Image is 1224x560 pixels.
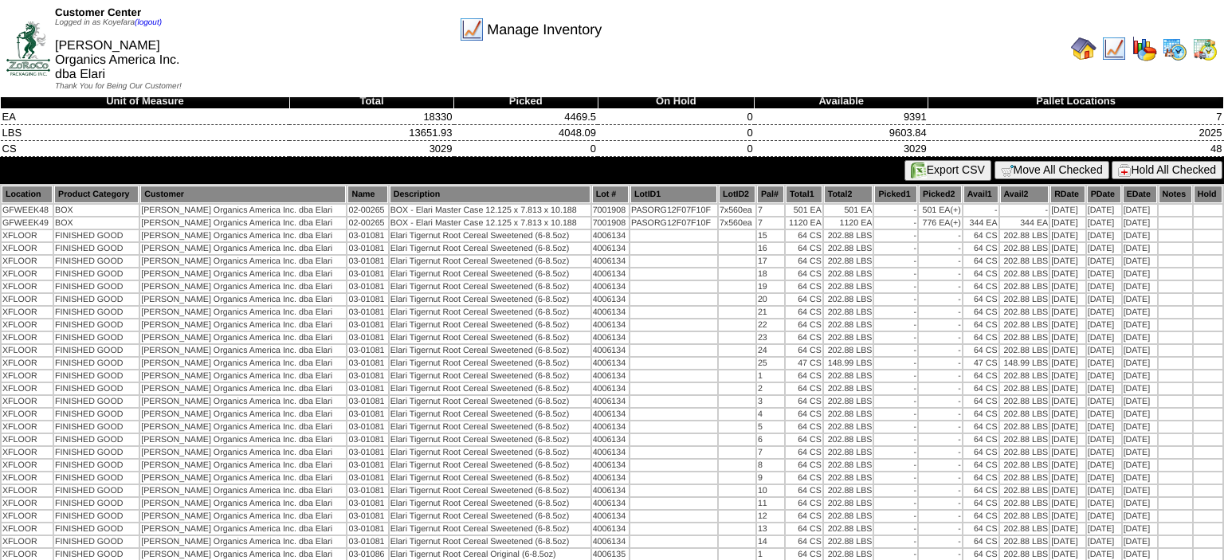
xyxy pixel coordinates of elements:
[140,383,346,394] td: [PERSON_NAME] Organics America Inc. dba Elari
[2,307,53,318] td: XFLOOR
[390,358,590,369] td: Elari Tigernut Root Cereal Sweetened (6-8.5oz)
[1087,370,1121,382] td: [DATE]
[54,370,139,382] td: FINISHED GOOD
[140,230,346,241] td: [PERSON_NAME] Organics America Inc. dba Elari
[757,358,784,369] td: 25
[2,345,53,356] td: XFLOOR
[994,161,1109,179] button: Move All Checked
[592,307,629,318] td: 4006134
[755,141,928,157] td: 3029
[1194,186,1222,203] th: Hold
[1123,243,1157,254] td: [DATE]
[1000,230,1049,241] td: 202.88 LBS
[54,268,139,280] td: FINISHED GOOD
[1000,370,1049,382] td: 202.88 LBS
[950,218,960,228] div: (+)
[54,358,139,369] td: FINISHED GOOD
[592,205,629,216] td: 7001908
[786,383,822,394] td: 64 CS
[757,319,784,331] td: 22
[1000,294,1049,305] td: 202.88 LBS
[54,281,139,292] td: FINISHED GOOD
[1000,205,1049,216] td: -
[963,230,998,241] td: 64 CS
[919,256,962,267] td: -
[54,332,139,343] td: FINISHED GOOD
[2,358,53,369] td: XFLOOR
[786,217,822,229] td: 1120 EA
[874,268,917,280] td: -
[824,307,873,318] td: 202.88 LBS
[2,294,53,305] td: XFLOOR
[347,370,387,382] td: 03-01081
[874,243,917,254] td: -
[757,243,784,254] td: 16
[824,319,873,331] td: 202.88 LBS
[786,307,822,318] td: 64 CS
[140,186,346,203] th: Customer
[1071,36,1096,61] img: home.gif
[1118,164,1131,177] img: hold.gif
[347,319,387,331] td: 03-01081
[2,268,53,280] td: XFLOOR
[140,243,346,254] td: [PERSON_NAME] Organics America Inc. dba Elari
[1087,205,1121,216] td: [DATE]
[874,205,917,216] td: -
[1000,332,1049,343] td: 202.88 LBS
[54,345,139,356] td: FINISHED GOOD
[1000,281,1049,292] td: 202.88 LBS
[140,256,346,267] td: [PERSON_NAME] Organics America Inc. dba Elari
[786,205,822,216] td: 501 EA
[757,205,784,216] td: 7
[755,109,928,125] td: 9391
[140,307,346,318] td: [PERSON_NAME] Organics America Inc. dba Elari
[1101,36,1127,61] img: line_graph.gif
[2,383,53,394] td: XFLOOR
[1050,281,1085,292] td: [DATE]
[1112,161,1222,179] button: Hold All Checked
[1050,256,1085,267] td: [DATE]
[786,230,822,241] td: 64 CS
[1123,217,1157,229] td: [DATE]
[347,243,387,254] td: 03-01081
[874,281,917,292] td: -
[919,205,962,216] td: 501 EA
[592,243,629,254] td: 4006134
[786,358,822,369] td: 47 CS
[390,268,590,280] td: Elari Tigernut Root Cereal Sweetened (6-8.5oz)
[911,163,927,178] img: excel.gif
[1000,383,1049,394] td: 202.88 LBS
[135,18,162,27] a: (logout)
[824,370,873,382] td: 202.88 LBS
[757,307,784,318] td: 21
[928,141,1224,157] td: 48
[1087,307,1121,318] td: [DATE]
[1000,319,1049,331] td: 202.88 LBS
[390,307,590,318] td: Elari Tigernut Root Cereal Sweetened (6-8.5oz)
[963,217,998,229] td: 344 EA
[140,345,346,356] td: [PERSON_NAME] Organics America Inc. dba Elari
[140,358,346,369] td: [PERSON_NAME] Organics America Inc. dba Elari
[54,205,139,216] td: BOX
[1000,345,1049,356] td: 202.88 LBS
[1123,186,1157,203] th: EDate
[592,281,629,292] td: 4006134
[289,125,453,141] td: 13651.93
[487,22,602,38] span: Manage Inventory
[592,256,629,267] td: 4006134
[390,217,590,229] td: BOX - Elari Master Case 12.125 x 7.813 x 10.188
[347,294,387,305] td: 03-01081
[874,186,917,203] th: Picked1
[1087,345,1121,356] td: [DATE]
[347,268,387,280] td: 03-01081
[1123,345,1157,356] td: [DATE]
[1050,358,1085,369] td: [DATE]
[1132,36,1157,61] img: graph.gif
[592,230,629,241] td: 4006134
[347,307,387,318] td: 03-01081
[786,370,822,382] td: 64 CS
[963,205,998,216] td: -
[2,205,53,216] td: GFWEEK48
[874,294,917,305] td: -
[786,186,822,203] th: Total1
